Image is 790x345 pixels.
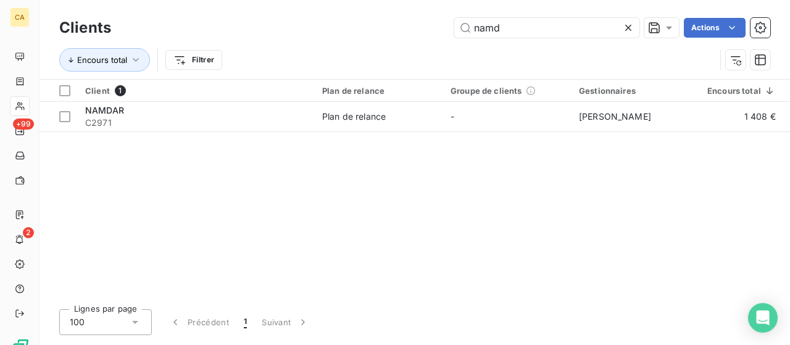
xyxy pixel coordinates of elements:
[85,105,124,115] span: NAMDAR
[13,118,34,130] span: +99
[579,86,692,96] div: Gestionnaires
[684,18,746,38] button: Actions
[451,86,522,96] span: Groupe de clients
[59,17,111,39] h3: Clients
[162,309,236,335] button: Précédent
[579,111,651,122] span: [PERSON_NAME]
[707,86,776,96] div: Encours total
[23,227,34,238] span: 2
[85,117,307,129] span: C2971
[244,316,247,328] span: 1
[454,18,639,38] input: Rechercher
[322,110,386,123] div: Plan de relance
[322,86,436,96] div: Plan de relance
[165,50,222,70] button: Filtrer
[59,48,150,72] button: Encours total
[748,303,778,333] div: Open Intercom Messenger
[115,85,126,96] span: 1
[85,86,110,96] span: Client
[254,309,317,335] button: Suivant
[700,102,783,131] td: 1 408 €
[10,7,30,27] div: CA
[236,309,254,335] button: 1
[77,55,127,65] span: Encours total
[451,111,454,122] span: -
[70,316,85,328] span: 100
